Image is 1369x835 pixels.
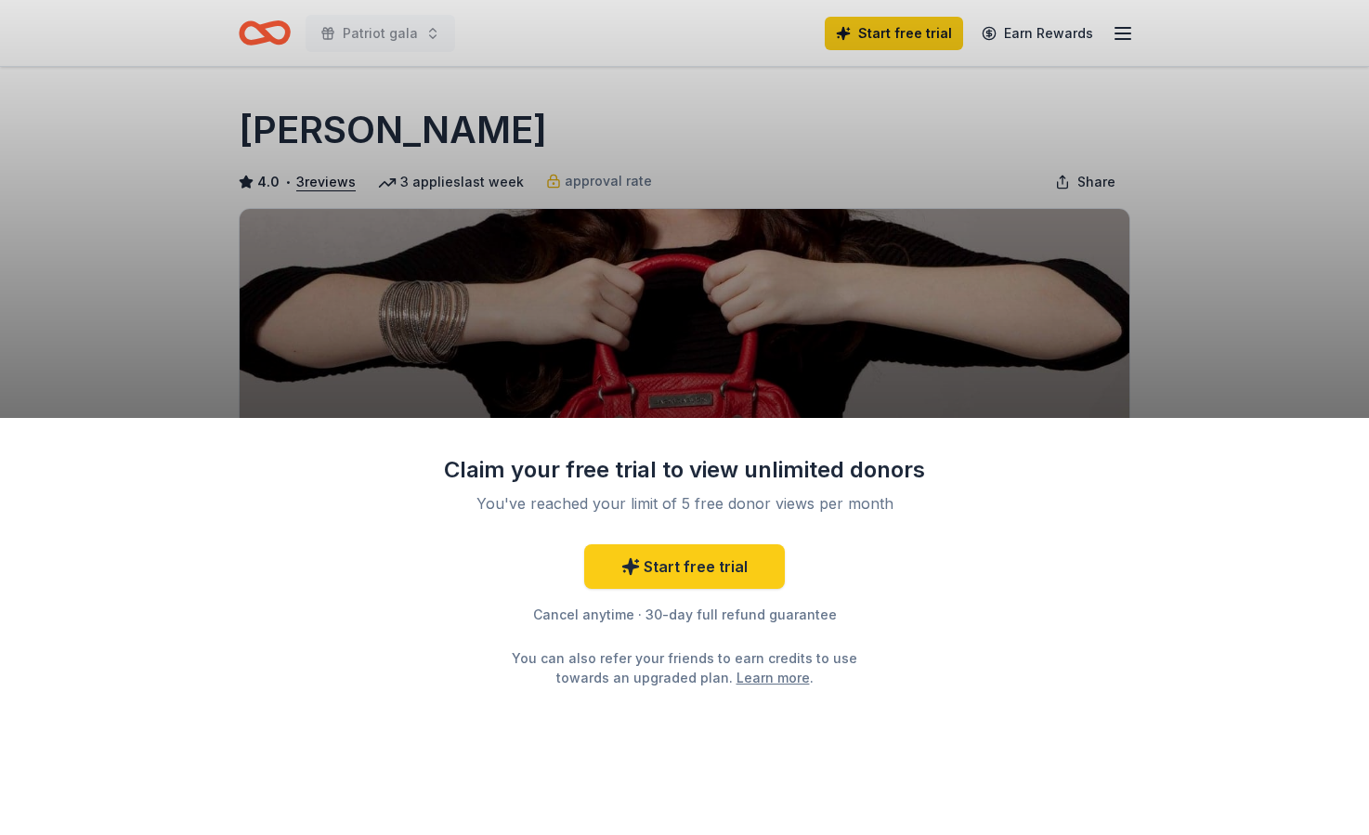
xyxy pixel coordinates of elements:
a: Learn more [737,668,810,687]
div: You can also refer your friends to earn credits to use towards an upgraded plan. . [495,648,874,687]
div: You've reached your limit of 5 free donor views per month [465,492,904,515]
div: Claim your free trial to view unlimited donors [443,455,926,485]
a: Start free trial [584,544,785,589]
div: Cancel anytime · 30-day full refund guarantee [443,604,926,626]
